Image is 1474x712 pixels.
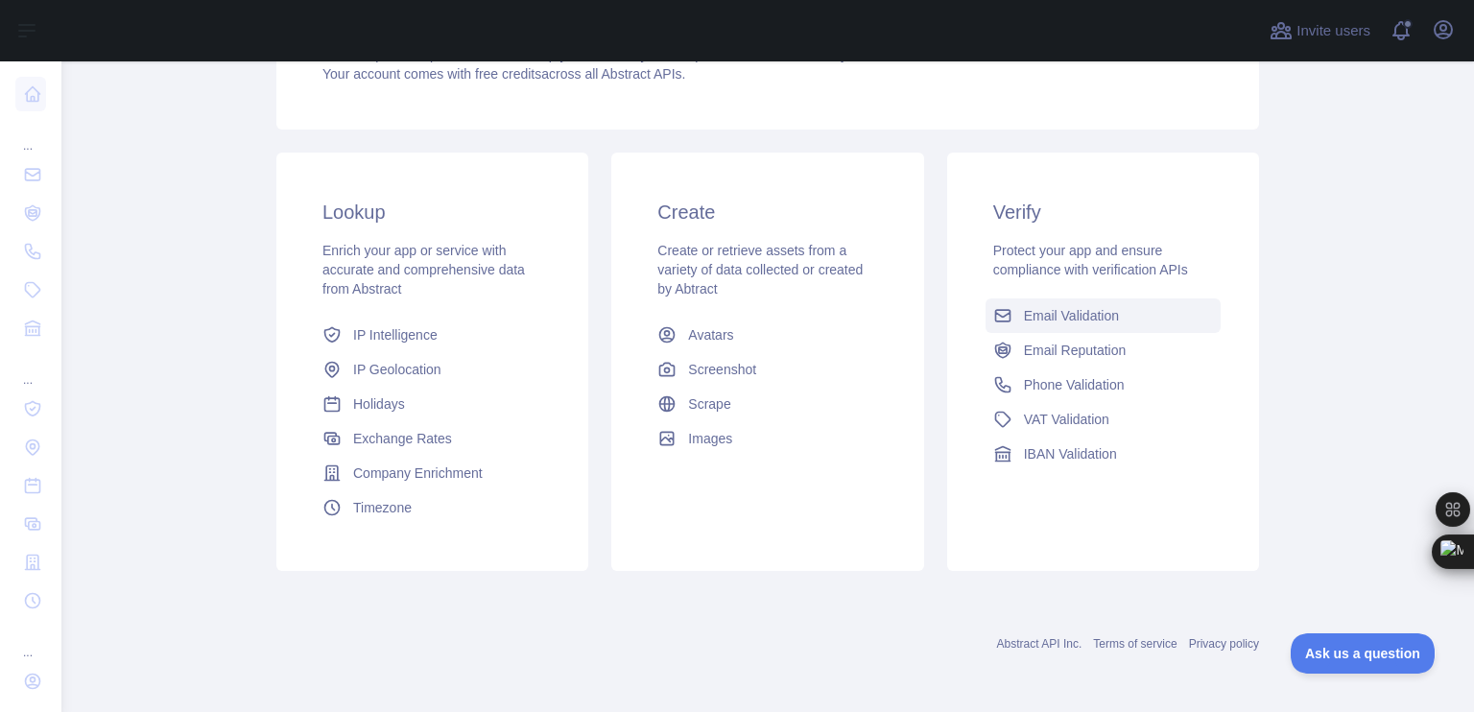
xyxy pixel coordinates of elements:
[1296,20,1370,42] span: Invite users
[986,368,1221,402] a: Phone Validation
[353,429,452,448] span: Exchange Rates
[1024,444,1117,463] span: IBAN Validation
[1291,633,1436,674] iframe: Toggle Customer Support
[688,360,756,379] span: Screenshot
[986,333,1221,368] a: Email Reputation
[993,199,1213,225] h3: Verify
[650,318,885,352] a: Avatars
[688,325,733,344] span: Avatars
[1024,375,1125,394] span: Phone Validation
[353,360,441,379] span: IP Geolocation
[1024,306,1119,325] span: Email Validation
[15,349,46,388] div: ...
[993,243,1188,277] span: Protect your app and ensure compliance with verification APIs
[15,622,46,660] div: ...
[1093,637,1177,651] a: Terms of service
[1024,341,1127,360] span: Email Reputation
[353,394,405,414] span: Holidays
[986,298,1221,333] a: Email Validation
[322,66,685,82] span: Your account comes with across all Abstract APIs.
[650,387,885,421] a: Scrape
[315,490,550,525] a: Timezone
[650,421,885,456] a: Images
[315,352,550,387] a: IP Geolocation
[353,498,412,517] span: Timezone
[322,199,542,225] h3: Lookup
[315,318,550,352] a: IP Intelligence
[353,463,483,483] span: Company Enrichment
[657,243,863,297] span: Create or retrieve assets from a variety of data collected or created by Abtract
[1266,15,1374,46] button: Invite users
[688,394,730,414] span: Scrape
[997,637,1082,651] a: Abstract API Inc.
[1189,637,1259,651] a: Privacy policy
[15,115,46,154] div: ...
[986,437,1221,471] a: IBAN Validation
[322,243,525,297] span: Enrich your app or service with accurate and comprehensive data from Abstract
[315,456,550,490] a: Company Enrichment
[986,402,1221,437] a: VAT Validation
[650,352,885,387] a: Screenshot
[315,421,550,456] a: Exchange Rates
[1024,410,1109,429] span: VAT Validation
[688,429,732,448] span: Images
[657,199,877,225] h3: Create
[353,325,438,344] span: IP Intelligence
[315,387,550,421] a: Holidays
[475,66,541,82] span: free credits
